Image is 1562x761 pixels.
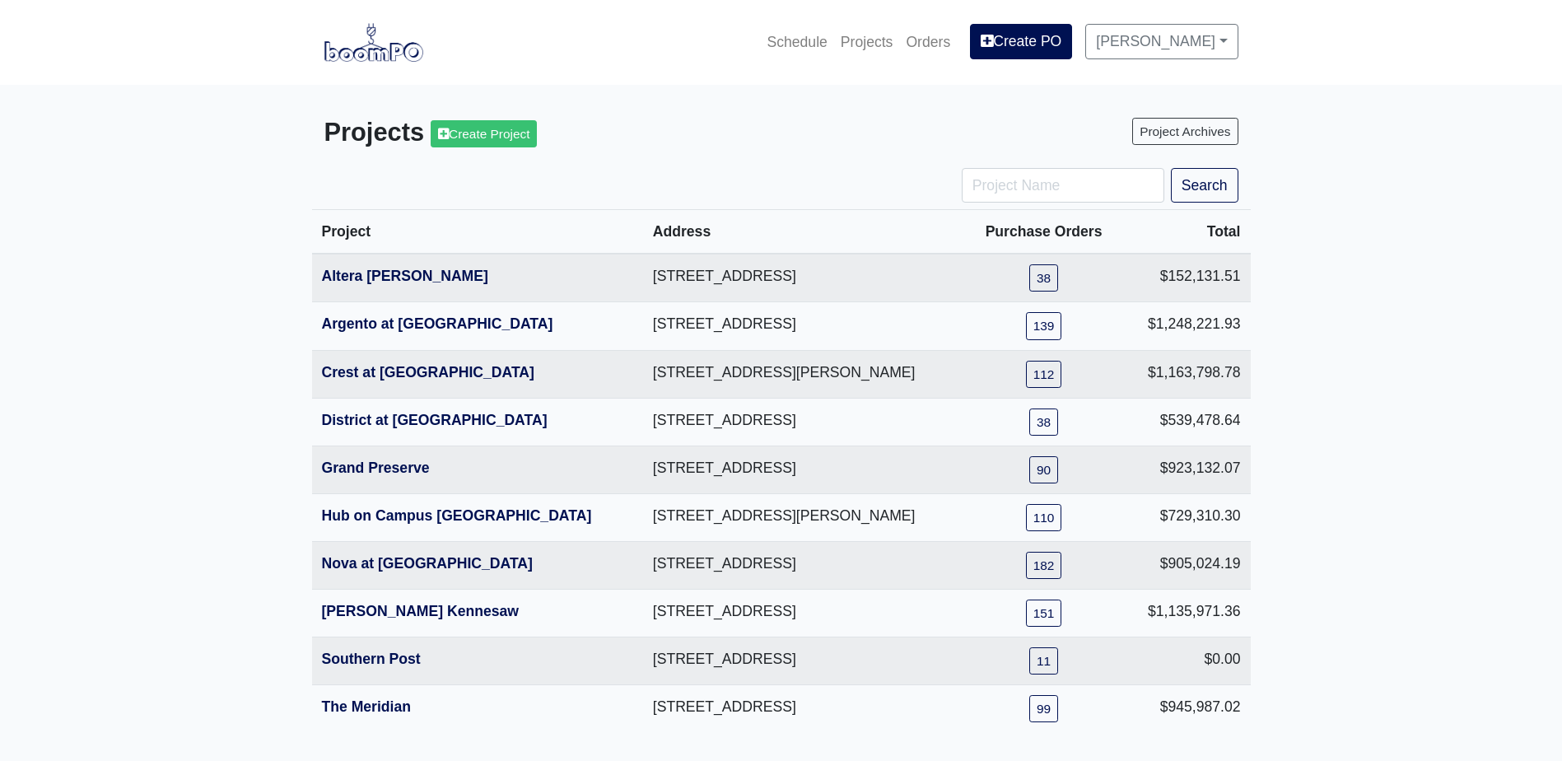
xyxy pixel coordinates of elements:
[1029,409,1058,436] a: 38
[1121,541,1250,589] td: $905,024.19
[322,364,534,380] a: Crest at [GEOGRAPHIC_DATA]
[643,446,966,493] td: [STREET_ADDRESS]
[1026,504,1062,531] a: 110
[643,685,966,733] td: [STREET_ADDRESS]
[643,254,966,302] td: [STREET_ADDRESS]
[643,493,966,541] td: [STREET_ADDRESS][PERSON_NAME]
[322,698,412,715] a: The Meridian
[643,398,966,446] td: [STREET_ADDRESS]
[899,24,957,60] a: Orders
[834,24,900,60] a: Projects
[1121,685,1250,733] td: $945,987.02
[966,210,1122,254] th: Purchase Orders
[322,651,421,667] a: Southern Post
[643,350,966,398] td: [STREET_ADDRESS][PERSON_NAME]
[312,210,643,254] th: Project
[1121,398,1250,446] td: $539,478.64
[643,541,966,589] td: [STREET_ADDRESS]
[643,590,966,637] td: [STREET_ADDRESS]
[322,603,520,619] a: [PERSON_NAME] Kennesaw
[1029,647,1058,675] a: 11
[760,24,833,60] a: Schedule
[324,118,769,148] h3: Projects
[1029,456,1058,483] a: 90
[1085,24,1238,58] a: [PERSON_NAME]
[962,168,1164,203] input: Project Name
[1026,600,1062,627] a: 151
[431,120,537,147] a: Create Project
[1121,210,1250,254] th: Total
[1121,493,1250,541] td: $729,310.30
[1121,302,1250,350] td: $1,248,221.93
[1026,361,1062,388] a: 112
[1029,695,1058,722] a: 99
[322,507,592,524] a: Hub on Campus [GEOGRAPHIC_DATA]
[1121,350,1250,398] td: $1,163,798.78
[322,268,488,284] a: Altera [PERSON_NAME]
[1026,552,1062,579] a: 182
[322,315,553,332] a: Argento at [GEOGRAPHIC_DATA]
[322,460,430,476] a: Grand Preserve
[1171,168,1238,203] button: Search
[1132,118,1238,145] a: Project Archives
[970,24,1072,58] a: Create PO
[1121,254,1250,302] td: $152,131.51
[1121,637,1250,685] td: $0.00
[643,210,966,254] th: Address
[643,302,966,350] td: [STREET_ADDRESS]
[643,637,966,685] td: [STREET_ADDRESS]
[1121,590,1250,637] td: $1,135,971.36
[1121,446,1250,493] td: $923,132.07
[322,412,548,428] a: District at [GEOGRAPHIC_DATA]
[322,555,533,572] a: Nova at [GEOGRAPHIC_DATA]
[1026,312,1062,339] a: 139
[1029,264,1058,292] a: 38
[324,23,423,61] img: boomPO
